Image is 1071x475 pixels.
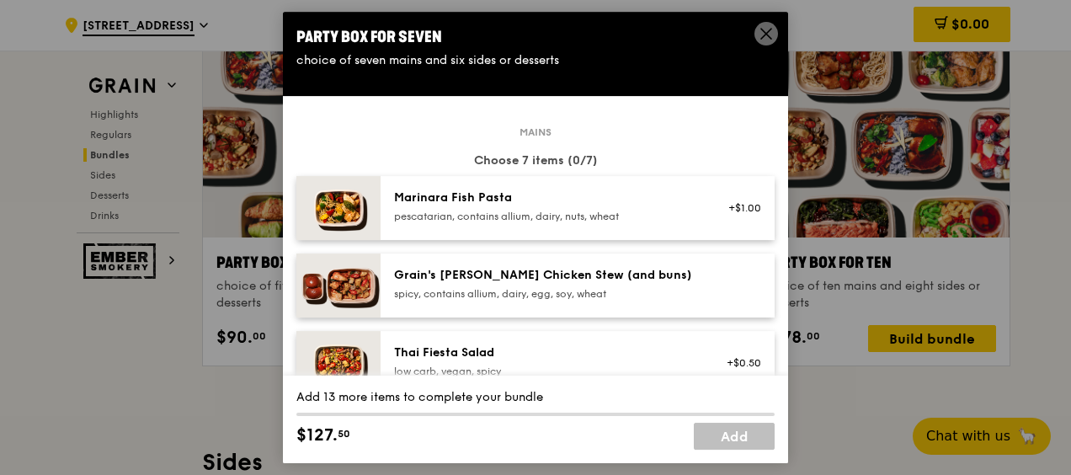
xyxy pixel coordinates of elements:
[394,287,696,301] div: spicy, contains allium, dairy, egg, soy, wheat
[296,152,775,169] div: Choose 7 items (0/7)
[296,52,775,69] div: choice of seven mains and six sides or desserts
[394,344,696,361] div: Thai Fiesta Salad
[717,356,761,370] div: +$0.50
[394,189,696,206] div: Marinara Fish Pasta
[338,427,350,440] span: 50
[394,267,696,284] div: Grain's [PERSON_NAME] Chicken Stew (and buns)
[694,423,775,450] a: Add
[296,331,381,395] img: daily_normal_Thai_Fiesta_Salad__Horizontal_.jpg
[296,254,381,318] img: daily_normal_Grains-Curry-Chicken-Stew-HORZ.jpg
[296,176,381,240] img: daily_normal_Marinara_Fish_Pasta__Horizontal_.jpg
[394,210,696,223] div: pescatarian, contains allium, dairy, nuts, wheat
[296,25,775,49] div: Party Box for Seven
[296,423,338,448] span: $127.
[296,389,775,406] div: Add 13 more items to complete your bundle
[717,201,761,215] div: +$1.00
[394,365,696,378] div: low carb, vegan, spicy
[513,125,558,139] span: Mains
